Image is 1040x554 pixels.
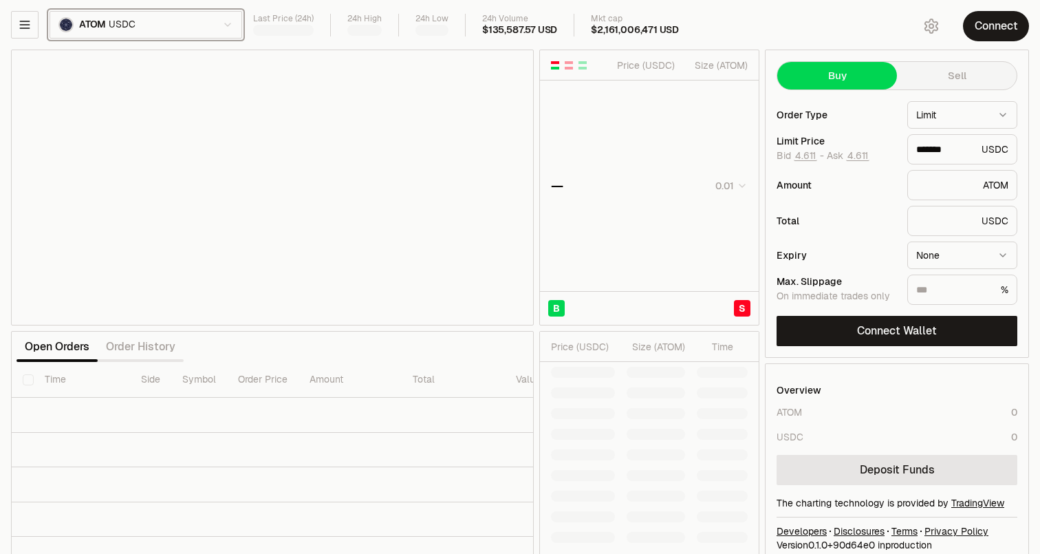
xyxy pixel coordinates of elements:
[891,524,918,538] a: Terms
[834,524,885,538] a: Disclosures
[299,362,402,398] th: Amount
[98,333,184,361] button: Order History
[833,539,875,551] span: 90d64e0a1ffc4a47e39bc5baddb21423c64c2cb0
[1011,405,1017,419] div: 0
[777,216,896,226] div: Total
[827,150,869,162] span: Ask
[79,19,106,31] span: ATOM
[591,24,679,36] div: $2,161,006,471 USD
[897,62,1017,89] button: Sell
[415,14,448,24] div: 24h Low
[697,340,733,354] div: Time
[963,11,1029,41] button: Connect
[777,405,802,419] div: ATOM
[109,19,135,31] span: USDC
[253,14,314,24] div: Last Price (24h)
[1011,430,1017,444] div: 0
[777,136,896,146] div: Limit Price
[171,362,227,398] th: Symbol
[17,333,98,361] button: Open Orders
[505,362,552,398] th: Value
[907,134,1017,164] div: USDC
[591,14,679,24] div: Mkt cap
[550,60,561,71] button: Show Buy and Sell Orders
[711,178,748,194] button: 0.01
[577,60,588,71] button: Show Buy Orders Only
[777,316,1017,346] button: Connect Wallet
[614,58,675,72] div: Price ( USDC )
[12,50,533,325] iframe: Financial Chart
[907,206,1017,236] div: USDC
[482,14,557,24] div: 24h Volume
[777,150,824,162] span: Bid -
[130,362,171,398] th: Side
[924,524,988,538] a: Privacy Policy
[347,14,382,24] div: 24h High
[907,170,1017,200] div: ATOM
[777,62,897,89] button: Buy
[794,150,817,161] button: 4.611
[551,340,615,354] div: Price ( USDC )
[846,150,869,161] button: 4.611
[60,19,72,31] img: ATOM Logo
[907,242,1017,269] button: None
[777,180,896,190] div: Amount
[777,538,1017,552] div: Version 0.1.0 + in production
[777,455,1017,485] a: Deposit Funds
[777,277,896,286] div: Max. Slippage
[777,496,1017,510] div: The charting technology is provided by
[777,110,896,120] div: Order Type
[553,301,560,315] span: B
[23,374,34,385] button: Select all
[739,301,746,315] span: S
[34,362,130,398] th: Time
[563,60,574,71] button: Show Sell Orders Only
[777,251,896,260] div: Expiry
[777,430,803,444] div: USDC
[686,58,748,72] div: Size ( ATOM )
[482,24,557,36] div: $135,587.57 USD
[777,290,896,303] div: On immediate trades only
[951,497,1004,509] a: TradingView
[777,524,827,538] a: Developers
[227,362,299,398] th: Order Price
[551,176,563,195] div: —
[627,340,685,354] div: Size ( ATOM )
[777,383,821,397] div: Overview
[907,275,1017,305] div: %
[907,101,1017,129] button: Limit
[402,362,505,398] th: Total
